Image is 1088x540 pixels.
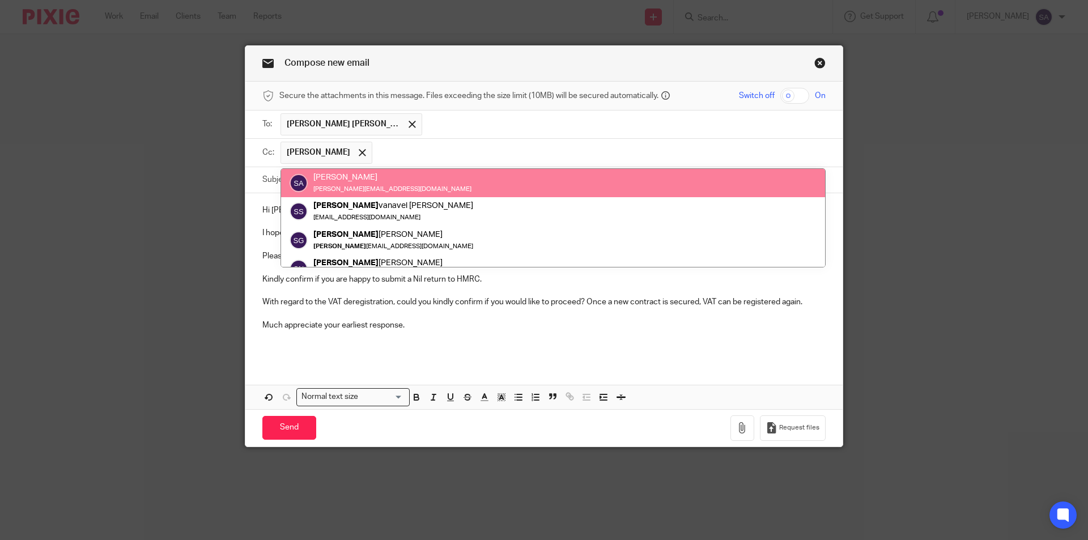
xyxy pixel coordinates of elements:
[262,250,826,262] p: Please note that your VAT liability for the quarter ended is Nil.
[262,416,316,440] input: Send
[290,260,308,278] img: svg%3E
[313,172,471,183] div: [PERSON_NAME]
[313,257,473,269] div: [PERSON_NAME]
[313,258,379,267] em: [PERSON_NAME]
[262,174,292,185] label: Subject:
[290,231,308,249] img: svg%3E
[313,230,379,239] em: [PERSON_NAME]
[290,203,308,221] img: svg%3E
[262,320,826,331] p: Much appreciate your earliest response.
[760,415,826,441] button: Request files
[262,118,275,130] label: To:
[313,243,366,249] em: [PERSON_NAME]
[815,90,826,101] span: On
[313,215,420,221] small: [EMAIL_ADDRESS][DOMAIN_NAME]
[814,57,826,73] a: Close this dialog window
[262,227,826,239] p: I hope you are doing well.
[299,391,361,403] span: Normal text size
[313,186,471,193] small: [PERSON_NAME][EMAIL_ADDRESS][DOMAIN_NAME]
[296,388,410,406] div: Search for option
[779,423,819,432] span: Request files
[313,201,473,212] div: vanavel [PERSON_NAME]
[739,90,775,101] span: Switch off
[262,296,826,308] p: With regard to the VAT deregistration, could you kindly confirm if you would like to proceed? Onc...
[313,229,473,240] div: [PERSON_NAME]
[290,175,308,193] img: svg%3E
[362,391,403,403] input: Search for option
[262,147,275,158] label: Cc:
[287,147,350,158] span: [PERSON_NAME]
[284,58,369,67] span: Compose new email
[279,90,658,101] span: Secure the attachments in this message. Files exceeding the size limit (10MB) will be secured aut...
[313,202,379,210] em: [PERSON_NAME]
[313,243,473,249] small: [EMAIL_ADDRESS][DOMAIN_NAME]
[262,274,826,285] p: Kindly confirm if you are happy to submit a Nil return to HMRC.
[287,118,400,130] span: [PERSON_NAME] [PERSON_NAME]
[262,205,826,216] p: Hi [PERSON_NAME],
